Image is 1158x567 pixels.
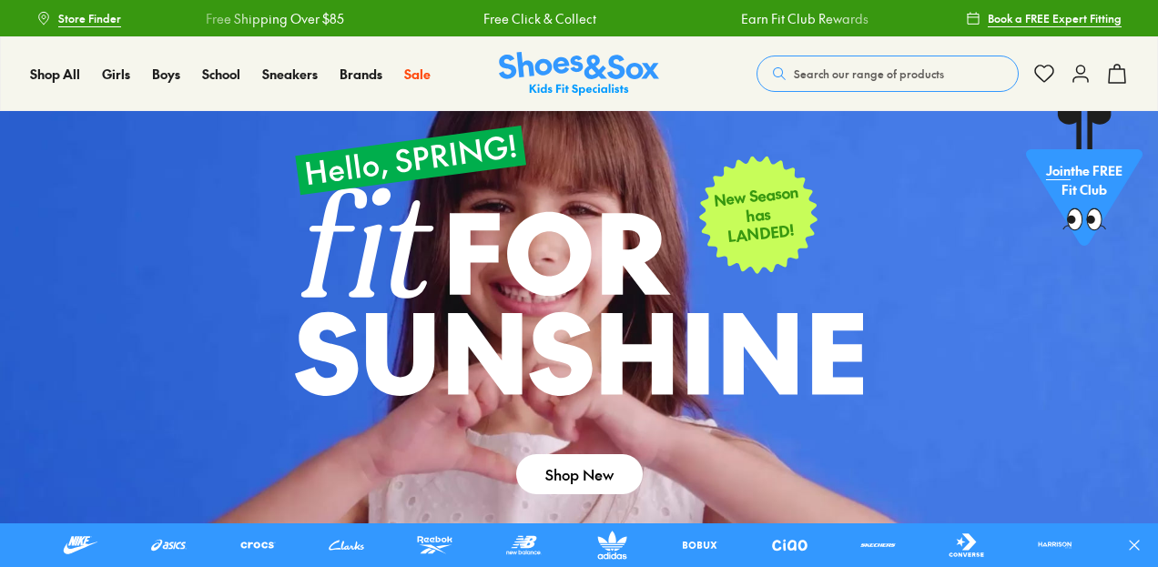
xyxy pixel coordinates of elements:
[404,65,431,84] a: Sale
[202,65,240,83] span: School
[152,65,180,84] a: Boys
[1026,150,1143,218] p: the FREE Fit Club
[789,9,928,28] a: Free Shipping Over $85
[404,65,431,83] span: Sale
[340,65,382,84] a: Brands
[530,9,657,28] a: Earn Fit Club Rewards
[1046,165,1071,183] span: Join
[30,65,80,83] span: Shop All
[1026,110,1143,256] a: Jointhe FREE Fit Club
[262,65,318,83] span: Sneakers
[102,65,130,84] a: Girls
[966,2,1122,35] a: Book a FREE Expert Fitting
[273,9,386,28] a: Free Click & Collect
[30,65,80,84] a: Shop All
[988,10,1122,26] span: Book a FREE Expert Fitting
[499,52,659,96] a: Shoes & Sox
[516,454,643,494] a: Shop New
[202,65,240,84] a: School
[36,2,121,35] a: Store Finder
[757,56,1019,92] button: Search our range of products
[58,10,121,26] span: Store Finder
[152,65,180,83] span: Boys
[102,65,130,83] span: Girls
[340,65,382,83] span: Brands
[794,66,944,82] span: Search our range of products
[262,65,318,84] a: Sneakers
[499,52,659,96] img: SNS_Logo_Responsive.svg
